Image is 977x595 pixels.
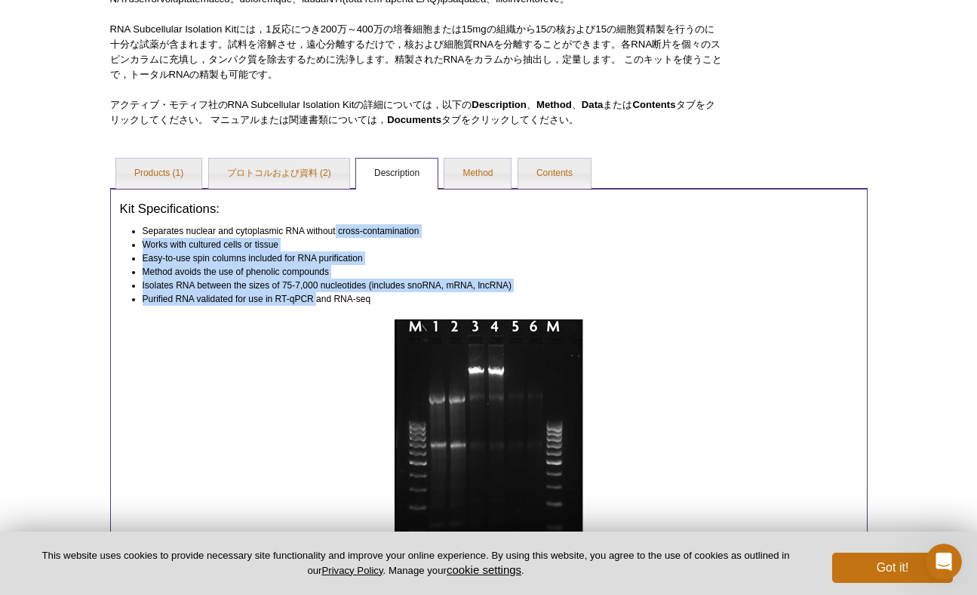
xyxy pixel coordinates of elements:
button: Got it! [832,553,953,583]
a: Contents [518,159,591,189]
a: Privacy Policy [321,565,383,576]
a: Description [356,159,438,189]
button: cookie settings [447,563,521,576]
strong: Description [472,99,527,110]
strong: Documents [387,114,441,125]
p: アクティブ・モティフ社のRNA Subcellular Isolation Kitの詳細については，以下の 、 、 または タブをクリックしてください。 マニュアルまたは関連書類については， タ... [110,97,724,128]
li: Separates nuclear and cytoplasmic RNA without cross-contamination [143,224,844,238]
strong: Contents [632,99,675,110]
a: Products (1) [116,159,201,189]
li: Method avoids the use of phenolic compounds [143,265,844,279]
strong: Method [536,99,572,110]
strong: Data [582,99,604,110]
li: Isolates RNA between the sizes of 75-7,000 nucleotides (includes snoRNA, mRNA, lncRNA) [143,279,844,292]
p: This website uses cookies to provide necessary site functionality and improve your online experie... [24,549,807,578]
li: Works with cultured cells or tissue [143,238,844,251]
a: Method [444,159,511,189]
iframe: Intercom live chat [926,544,962,580]
p: RNA Subcellular Isolation Kitには，1反応につき200万～400万の培養細胞または15mgの組織から15の核および15の細胞質精製を行うのに十分な試薬が含まれます。試... [110,22,724,82]
li: Easy-to-use spin columns included for RNA purification [143,251,844,265]
li: Purified RNA validated for use in RT-qPCR and RNA-seq [143,292,844,306]
img: Agarose gel image of nuclear and cytoplasmic RNA isolated withe the RNA Subcellular Isolation Kit [395,319,583,572]
h3: Kit Specifications: [120,202,858,217]
a: プロトコルおよび資料 (2) [209,159,349,189]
